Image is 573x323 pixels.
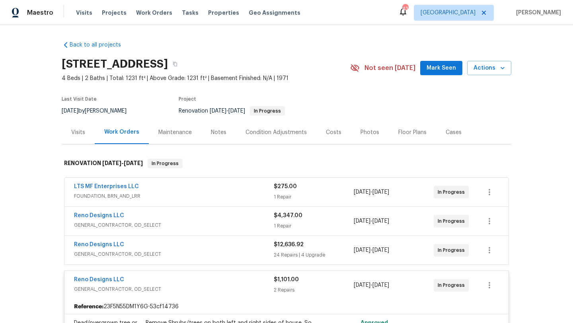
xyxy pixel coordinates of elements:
[427,63,456,73] span: Mark Seen
[74,285,274,293] span: GENERAL_CONTRACTOR, OD_SELECT
[274,193,354,201] div: 1 Repair
[62,60,168,68] h2: [STREET_ADDRESS]
[136,9,172,17] span: Work Orders
[102,160,121,166] span: [DATE]
[513,9,561,17] span: [PERSON_NAME]
[438,246,468,254] span: In Progress
[467,61,511,76] button: Actions
[74,184,139,189] a: LTS MF Enterprises LLC
[274,286,354,294] div: 2 Repairs
[148,160,182,167] span: In Progress
[438,281,468,289] span: In Progress
[62,74,350,82] span: 4 Beds | 2 Baths | Total: 1231 ft² | Above Grade: 1231 ft² | Basement Finished: N/A | 1971
[210,108,226,114] span: [DATE]
[64,300,509,314] div: 23F5N55DM1Y6G-53cf14736
[438,188,468,196] span: In Progress
[62,151,511,176] div: RENOVATION [DATE]-[DATE]In Progress
[420,61,462,76] button: Mark Seen
[398,128,427,136] div: Floor Plans
[211,128,226,136] div: Notes
[74,303,103,311] b: Reference:
[354,218,370,224] span: [DATE]
[158,128,192,136] div: Maintenance
[62,108,78,114] span: [DATE]
[104,128,139,136] div: Work Orders
[274,277,299,282] span: $1,101.00
[361,128,379,136] div: Photos
[124,160,143,166] span: [DATE]
[62,97,97,101] span: Last Visit Date
[179,108,285,114] span: Renovation
[354,188,389,196] span: -
[274,213,302,218] span: $4,347.00
[274,222,354,230] div: 1 Repair
[354,189,370,195] span: [DATE]
[274,184,297,189] span: $275.00
[421,9,476,17] span: [GEOGRAPHIC_DATA]
[354,217,389,225] span: -
[372,247,389,253] span: [DATE]
[62,41,138,49] a: Back to all projects
[249,9,300,17] span: Geo Assignments
[74,192,274,200] span: FOUNDATION, BRN_AND_LRR
[251,109,284,113] span: In Progress
[372,282,389,288] span: [DATE]
[354,282,370,288] span: [DATE]
[27,9,53,17] span: Maestro
[354,281,389,289] span: -
[326,128,341,136] div: Costs
[74,242,124,247] a: Reno Designs LLC
[74,250,274,258] span: GENERAL_CONTRACTOR, OD_SELECT
[76,9,92,17] span: Visits
[182,10,199,16] span: Tasks
[402,5,408,13] div: 43
[74,213,124,218] a: Reno Designs LLC
[168,57,182,71] button: Copy Address
[208,9,239,17] span: Properties
[102,9,127,17] span: Projects
[71,128,85,136] div: Visits
[74,221,274,229] span: GENERAL_CONTRACTOR, OD_SELECT
[354,246,389,254] span: -
[64,159,143,168] h6: RENOVATION
[438,217,468,225] span: In Progress
[62,106,136,116] div: by [PERSON_NAME]
[372,218,389,224] span: [DATE]
[474,63,505,73] span: Actions
[228,108,245,114] span: [DATE]
[246,128,307,136] div: Condition Adjustments
[274,242,304,247] span: $12,636.92
[210,108,245,114] span: -
[364,64,415,72] span: Not seen [DATE]
[179,97,196,101] span: Project
[274,251,354,259] div: 24 Repairs | 4 Upgrade
[372,189,389,195] span: [DATE]
[102,160,143,166] span: -
[354,247,370,253] span: [DATE]
[74,277,124,282] a: Reno Designs LLC
[446,128,462,136] div: Cases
